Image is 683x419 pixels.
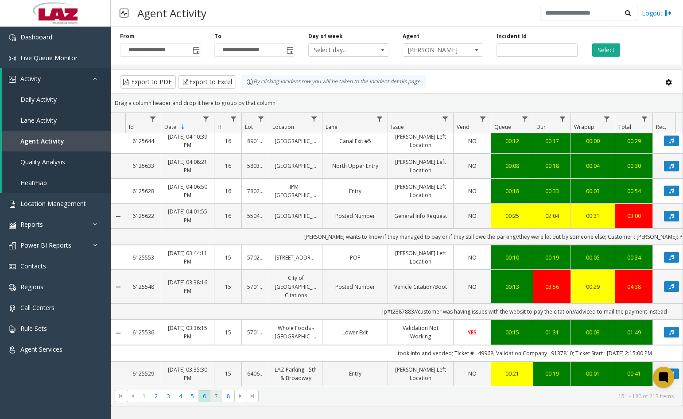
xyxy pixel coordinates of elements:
button: Select [592,43,620,57]
a: 01:31 [539,328,565,337]
a: 00:15 [497,328,528,337]
a: NO [459,187,485,195]
a: 6125536 [131,328,155,337]
span: Agent Services [20,345,62,353]
div: By clicking Incident row you will be taken to the incident details page. [242,75,426,89]
span: Go to the next page [237,392,244,400]
a: Queue Filter Menu [519,113,531,125]
img: 'icon' [9,34,16,41]
a: [PERSON_NAME] Left Location [393,158,448,175]
span: Id [129,123,134,131]
a: [DATE] 04:10:39 PM [167,132,209,149]
a: NO [459,212,485,220]
span: Issue [391,123,404,131]
a: 00:01 [576,369,609,378]
a: Collapse Details [111,330,125,337]
a: North Upper Entry [328,162,382,170]
div: 00:30 [621,162,647,170]
span: Toggle popup [191,44,201,56]
span: NO [468,370,477,377]
span: Reports [20,220,43,229]
div: 00:08 [497,162,528,170]
a: 00:41 [621,369,647,378]
a: 570208 [247,253,264,262]
a: 16 [220,187,236,195]
kendo-pager-info: 151 - 180 of 213 items [264,392,674,400]
a: 640601 [247,369,264,378]
span: Go to the first page [115,390,127,402]
a: 00:21 [497,369,528,378]
a: Activity [2,68,111,89]
a: 02:04 [539,212,565,220]
a: 6125548 [131,283,155,291]
a: Lane Filter Menu [374,113,386,125]
a: 00:13 [497,283,528,291]
span: Page 8 [222,390,234,402]
span: Go to the previous page [129,392,136,400]
a: 00:29 [621,137,647,145]
span: Rule Sets [20,324,47,333]
img: 'icon' [9,55,16,62]
div: 00:03 [576,328,609,337]
a: LAZ Parking - 5th & Broadway [275,365,317,382]
a: [DATE] 04:06:50 PM [167,182,209,199]
a: 00:10 [497,253,528,262]
a: Issue Filter Menu [439,113,451,125]
span: Call Centers [20,303,54,312]
a: 00:19 [539,369,565,378]
a: 00:03 [576,187,609,195]
a: 15 [220,328,236,337]
a: Lower Exit [328,328,382,337]
a: Total Filter Menu [639,113,651,125]
a: 00:25 [497,212,528,220]
a: 570144 [247,328,264,337]
span: NO [468,212,477,220]
a: Location Filter Menu [308,113,320,125]
a: 15 [220,253,236,262]
span: Lane Activity [20,116,57,124]
a: 6125622 [131,212,155,220]
span: NO [468,283,477,291]
a: [PERSON_NAME] Left Location [393,132,448,149]
div: 00:12 [497,137,528,145]
a: NO [459,162,485,170]
a: 16 [220,212,236,220]
a: 03:00 [621,212,647,220]
a: [GEOGRAPHIC_DATA] [275,162,317,170]
span: NO [468,162,477,170]
a: 890140 [247,137,264,145]
img: 'icon' [9,305,16,312]
a: Collapse Details [111,213,125,220]
a: 6125633 [131,162,155,170]
span: YES [468,329,477,336]
a: [DATE] 03:35:30 PM [167,365,209,382]
h3: Agent Activity [133,2,211,24]
div: 00:31 [576,212,609,220]
span: [PERSON_NAME] [403,44,467,56]
a: Canal Exit #5 [328,137,382,145]
a: NO [459,369,485,378]
a: [GEOGRAPHIC_DATA] [275,137,317,145]
a: 04:38 [621,283,647,291]
a: 15 [220,369,236,378]
a: 00:00 [576,137,609,145]
label: Agent [403,32,419,40]
img: infoIcon.svg [246,78,253,85]
a: [DATE] 03:36:15 PM [167,324,209,341]
a: 00:33 [539,187,565,195]
a: Collapse Details [111,283,125,291]
div: 00:05 [576,253,609,262]
span: Live Queue Monitor [20,54,78,62]
img: 'icon' [9,346,16,353]
div: 00:17 [539,137,565,145]
a: NO [459,137,485,145]
span: Regions [20,283,43,291]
